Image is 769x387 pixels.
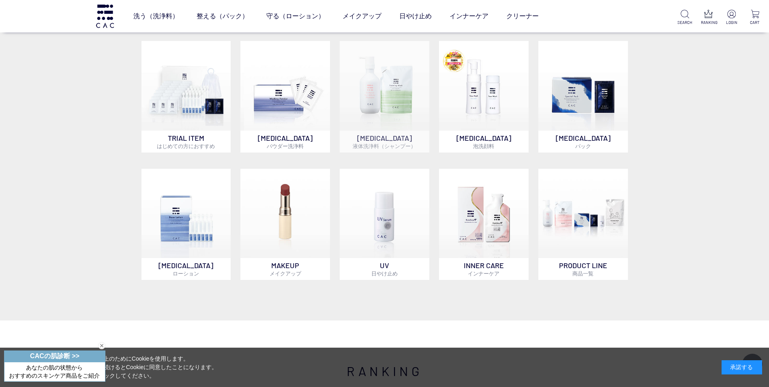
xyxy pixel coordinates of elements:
a: クリーナー [506,5,539,28]
span: パック [575,143,591,149]
a: インナーケア [450,5,488,28]
div: 当サイトでは、お客様へのサービス向上のためにCookieを使用します。 「承諾する」をクリックするか閲覧を続けるとCookieに同意したことになります。 詳細はこちらの をクリックしてください。 [7,355,218,380]
span: 泡洗顔料 [473,143,494,149]
p: [MEDICAL_DATA] [538,131,628,153]
p: UV [340,258,429,280]
a: メイクアップ [343,5,381,28]
div: 承諾する [722,360,762,374]
p: LOGIN [724,19,739,26]
a: [MEDICAL_DATA]ローション [141,169,231,280]
a: インナーケア INNER CAREインナーケア [439,169,529,280]
a: UV日やけ止め [340,169,429,280]
a: [MEDICAL_DATA]パウダー洗浄料 [240,41,330,153]
p: PRODUCT LINE [538,258,628,280]
img: インナーケア [439,169,529,258]
span: 商品一覧 [572,270,593,277]
a: 洗う（洗浄料） [133,5,179,28]
p: MAKEUP [240,258,330,280]
img: 泡洗顔料 [439,41,529,131]
p: INNER CARE [439,258,529,280]
a: 守る（ローション） [266,5,325,28]
a: MAKEUPメイクアップ [240,169,330,280]
a: PRODUCT LINE商品一覧 [538,169,628,280]
a: 日やけ止め [399,5,432,28]
a: 泡洗顔料 [MEDICAL_DATA]泡洗顔料 [439,41,529,153]
span: 日やけ止め [371,270,398,277]
a: 整える（パック） [197,5,248,28]
img: logo [95,4,115,28]
span: ローション [173,270,199,277]
p: SEARCH [677,19,692,26]
a: CART [748,10,763,26]
p: RANKING [701,19,716,26]
a: SEARCH [677,10,692,26]
p: [MEDICAL_DATA] [240,131,330,153]
a: トライアルセット TRIAL ITEMはじめての方におすすめ [141,41,231,153]
p: [MEDICAL_DATA] [141,258,231,280]
span: パウダー洗浄料 [267,143,304,149]
span: メイクアップ [270,270,301,277]
a: [MEDICAL_DATA]パック [538,41,628,153]
p: [MEDICAL_DATA] [340,131,429,153]
span: インナーケア [468,270,499,277]
span: 液体洗浄料（シャンプー） [353,143,416,149]
p: [MEDICAL_DATA] [439,131,529,153]
img: トライアルセット [141,41,231,131]
a: LOGIN [724,10,739,26]
p: TRIAL ITEM [141,131,231,153]
p: CART [748,19,763,26]
a: [MEDICAL_DATA]液体洗浄料（シャンプー） [340,41,429,153]
a: RANKING [701,10,716,26]
span: はじめての方におすすめ [157,143,215,149]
